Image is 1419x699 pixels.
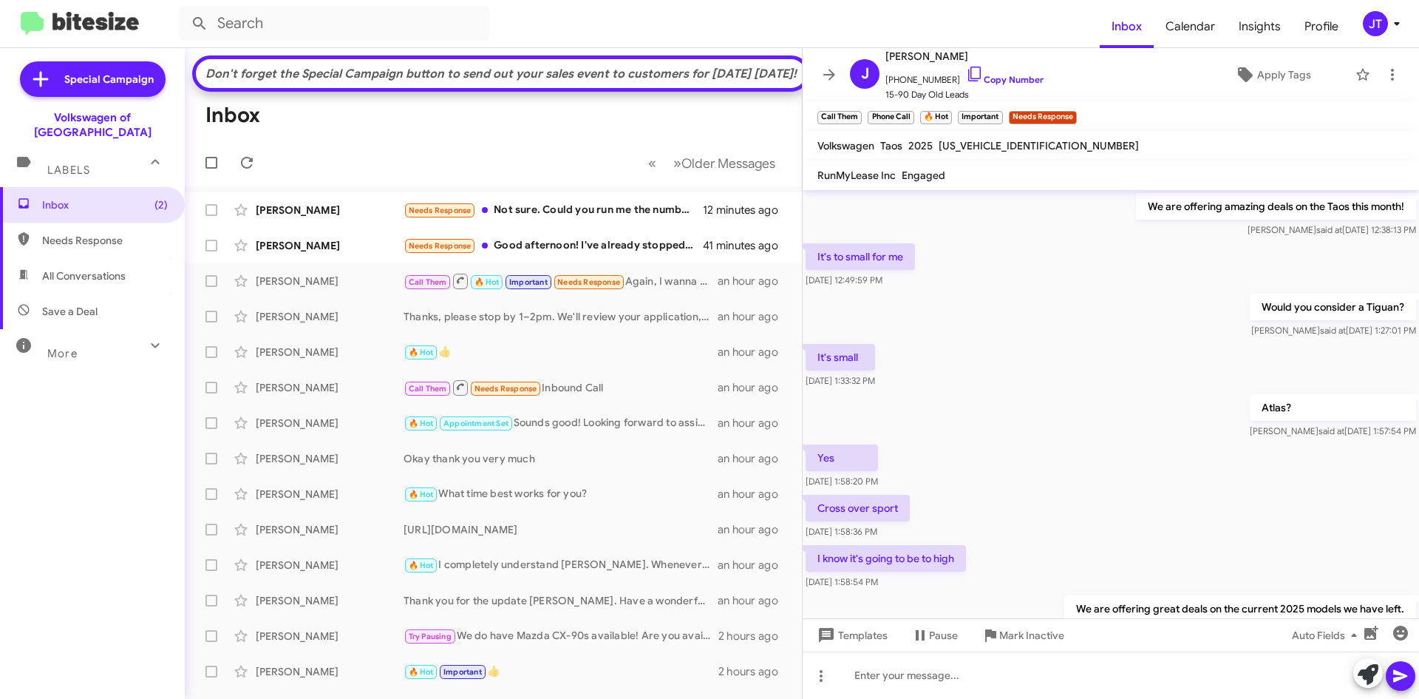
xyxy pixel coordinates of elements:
[404,272,718,291] div: Again, I wanna know if you have the Atlas crossover black on black we have to talk about price? I...
[929,622,958,649] span: Pause
[1363,11,1388,36] div: JT
[806,344,875,371] p: It's small
[404,663,718,681] div: 👍
[409,632,452,641] span: Try Pausing
[1293,5,1350,48] a: Profile
[404,557,718,574] div: I completely understand [PERSON_NAME]. Whenever you are ready to make a purchase, please let us k...
[885,65,1044,87] span: [PHONE_NUMBER]
[718,274,790,288] div: an hour ago
[256,451,404,466] div: [PERSON_NAME]
[443,667,482,677] span: Important
[806,526,877,537] span: [DATE] 1:58:36 PM
[409,206,472,215] span: Needs Response
[42,304,98,319] span: Save a Deal
[42,269,126,283] span: All Conversations
[868,111,913,124] small: Phone Call
[404,415,718,432] div: Sounds good! Looking forward to assist you this upcoming [DATE].
[409,419,434,428] span: 🔥 Hot
[409,667,434,677] span: 🔥 Hot
[1250,294,1416,320] p: Would you consider a Tiguan?
[640,148,784,178] nav: Page navigation example
[861,62,869,86] span: J
[1316,224,1342,235] span: said at
[703,238,790,253] div: 41 minutes ago
[817,169,896,182] span: RunMyLease Inc
[42,233,168,248] span: Needs Response
[1280,622,1375,649] button: Auto Fields
[409,561,434,570] span: 🔥 Hot
[1248,224,1416,235] span: [PERSON_NAME] [DATE] 12:38:13 PM
[718,522,790,537] div: an hour ago
[1318,425,1344,436] span: said at
[256,345,404,359] div: [PERSON_NAME]
[718,487,790,502] div: an hour ago
[404,593,718,608] div: Thank you for the update [PERSON_NAME]. Have a wonderful day!
[885,47,1044,65] span: [PERSON_NAME]
[1197,61,1348,88] button: Apply Tags
[42,197,168,212] span: Inbox
[899,622,970,649] button: Pause
[1350,11,1403,36] button: JT
[1227,5,1293,48] a: Insights
[939,139,1139,152] span: [US_VEHICLE_IDENTIFICATION_NUMBER]
[256,309,404,324] div: [PERSON_NAME]
[1100,5,1154,48] span: Inbox
[718,345,790,359] div: an hour ago
[256,416,404,430] div: [PERSON_NAME]
[404,202,703,219] div: Not sure. Could you run me the numbers for it?
[474,277,500,287] span: 🔥 Hot
[409,384,447,394] span: Call Them
[404,522,718,537] div: [URL][DOMAIN_NAME]
[718,451,790,466] div: an hour ago
[664,148,784,178] button: Next
[404,237,703,254] div: Good afternoon! I've already stopped by and unfortunately the car was not much bigger than my aud...
[718,416,790,430] div: an hour ago
[908,139,933,152] span: 2025
[966,74,1044,85] a: Copy Number
[1250,425,1416,436] span: [PERSON_NAME] [DATE] 1:57:54 PM
[64,72,154,87] span: Special Campaign
[409,277,447,287] span: Call Them
[718,664,790,679] div: 2 hours ago
[639,148,665,178] button: Previous
[806,445,878,471] p: Yes
[256,380,404,395] div: [PERSON_NAME]
[203,67,799,81] div: Don't forget the Special Campaign button to send out your sales event to customers for [DATE] [DA...
[673,154,681,172] span: »
[902,169,945,182] span: Engaged
[179,6,489,41] input: Search
[703,203,790,217] div: 12 minutes ago
[718,558,790,573] div: an hour ago
[681,155,775,172] span: Older Messages
[256,238,404,253] div: [PERSON_NAME]
[404,451,718,466] div: Okay thank you very much
[409,241,472,251] span: Needs Response
[1009,111,1077,124] small: Needs Response
[256,522,404,537] div: [PERSON_NAME]
[409,348,434,357] span: 🔥 Hot
[256,629,404,644] div: [PERSON_NAME]
[205,104,260,127] h1: Inbox
[1257,61,1311,88] span: Apply Tags
[404,486,718,503] div: What time best works for you?
[806,545,966,572] p: I know it's going to be to high
[806,495,910,521] p: Cross over sport
[1251,325,1416,336] span: [PERSON_NAME] [DATE] 1:27:01 PM
[256,664,404,679] div: [PERSON_NAME]
[256,203,404,217] div: [PERSON_NAME]
[1320,325,1346,336] span: said at
[817,111,862,124] small: Call Them
[256,274,404,288] div: [PERSON_NAME]
[806,476,878,487] span: [DATE] 1:58:20 PM
[256,593,404,608] div: [PERSON_NAME]
[817,139,874,152] span: Volkswagen
[1154,5,1227,48] a: Calendar
[814,622,888,649] span: Templates
[920,111,952,124] small: 🔥 Hot
[474,384,537,394] span: Needs Response
[154,197,168,212] span: (2)
[803,622,899,649] button: Templates
[885,87,1044,102] span: 15-90 Day Old Leads
[999,622,1064,649] span: Mark Inactive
